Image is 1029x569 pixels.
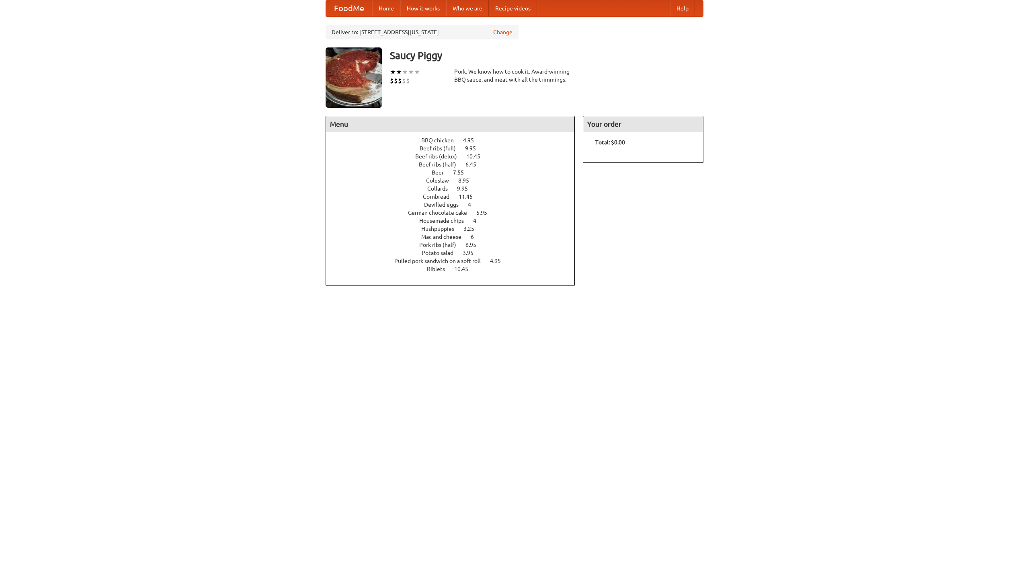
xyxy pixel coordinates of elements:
span: Housemade chips [419,218,472,224]
a: How it works [400,0,446,16]
div: Pork. We know how to cook it. Award-winning BBQ sauce, and meat with all the trimmings. [454,68,575,84]
a: Beef ribs (delux) 10.45 [415,153,495,160]
span: 11.45 [459,193,481,200]
span: Coleslaw [426,177,457,184]
a: Potato salad 3.95 [422,250,488,256]
h4: Your order [583,116,703,132]
li: ★ [396,68,402,76]
span: German chocolate cake [408,210,475,216]
li: $ [402,76,406,85]
span: 4.95 [490,258,509,264]
a: Collards 9.95 [427,185,483,192]
a: Beef ribs (half) 6.45 [419,161,491,168]
a: Home [372,0,400,16]
a: FoodMe [326,0,372,16]
a: Cornbread 11.45 [423,193,488,200]
span: 6 [471,234,482,240]
span: Pulled pork sandwich on a soft roll [394,258,489,264]
li: ★ [414,68,420,76]
a: Change [493,28,512,36]
a: Devilled eggs 4 [424,201,486,208]
li: ★ [390,68,396,76]
li: $ [390,76,394,85]
span: 4.95 [463,137,482,144]
a: Recipe videos [489,0,537,16]
span: 3.25 [463,226,482,232]
span: Collards [427,185,456,192]
span: Beer [432,169,452,176]
span: Beef ribs (full) [420,145,464,152]
span: Hushpuppies [421,226,462,232]
span: 8.95 [458,177,477,184]
span: 4 [468,201,479,208]
a: BBQ chicken 4.95 [421,137,489,144]
span: Potato salad [422,250,461,256]
h4: Menu [326,116,574,132]
span: Pork ribs (half) [419,242,464,248]
a: Beer 7.55 [432,169,479,176]
span: 7.55 [453,169,472,176]
span: Devilled eggs [424,201,467,208]
span: 9.95 [465,145,484,152]
a: Housemade chips 4 [419,218,491,224]
a: Hushpuppies 3.25 [421,226,489,232]
a: Coleslaw 8.95 [426,177,484,184]
a: Riblets 10.45 [427,266,483,272]
span: BBQ chicken [421,137,462,144]
span: 9.95 [457,185,476,192]
span: 3.95 [463,250,482,256]
span: Riblets [427,266,453,272]
span: 10.45 [466,153,488,160]
span: Mac and cheese [421,234,469,240]
span: 5.95 [476,210,495,216]
li: $ [406,76,410,85]
span: Cornbread [423,193,457,200]
span: 10.45 [454,266,476,272]
li: ★ [408,68,414,76]
li: ★ [402,68,408,76]
a: Pork ribs (half) 6.95 [419,242,491,248]
div: Deliver to: [STREET_ADDRESS][US_STATE] [326,25,519,39]
span: 6.95 [465,242,484,248]
a: Mac and cheese 6 [421,234,489,240]
a: Pulled pork sandwich on a soft roll 4.95 [394,258,516,264]
b: Total: $0.00 [595,139,625,146]
span: Beef ribs (half) [419,161,464,168]
span: 6.45 [465,161,484,168]
a: Beef ribs (full) 9.95 [420,145,491,152]
h3: Saucy Piggy [390,47,703,64]
span: 4 [473,218,484,224]
li: $ [398,76,402,85]
span: Beef ribs (delux) [415,153,465,160]
img: angular.jpg [326,47,382,108]
a: German chocolate cake 5.95 [408,210,502,216]
a: Who we are [446,0,489,16]
a: Help [670,0,695,16]
li: $ [394,76,398,85]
